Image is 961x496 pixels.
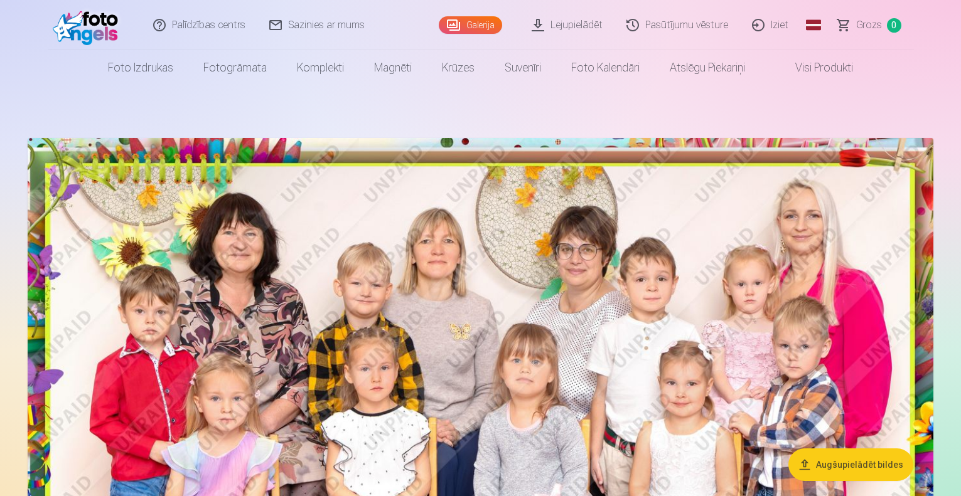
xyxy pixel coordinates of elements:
a: Fotogrāmata [188,50,282,85]
a: Visi produkti [760,50,868,85]
a: Foto izdrukas [93,50,188,85]
a: Krūzes [427,50,490,85]
a: Foto kalendāri [556,50,655,85]
span: 0 [887,18,901,33]
span: Grozs [856,18,882,33]
a: Galerija [439,16,502,34]
a: Magnēti [359,50,427,85]
button: Augšupielādēt bildes [788,448,913,481]
a: Komplekti [282,50,359,85]
img: /fa1 [53,5,125,45]
a: Suvenīri [490,50,556,85]
a: Atslēgu piekariņi [655,50,760,85]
